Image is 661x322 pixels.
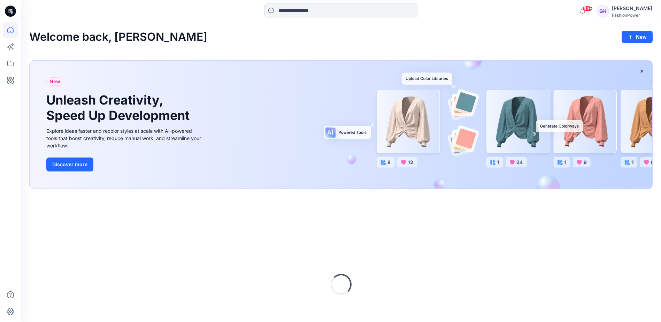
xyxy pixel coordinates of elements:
[46,127,203,149] div: Explore ideas faster and recolor styles at scale with AI-powered tools that boost creativity, red...
[612,4,652,13] div: [PERSON_NAME]
[622,31,653,43] button: New
[46,93,193,123] h1: Unleash Creativity, Speed Up Development
[597,5,609,17] div: GK
[582,6,593,11] span: 99+
[49,77,60,86] span: New
[29,31,207,44] h2: Welcome back, [PERSON_NAME]
[46,158,93,171] button: Discover more
[612,13,652,18] div: FashionPower
[46,158,203,171] a: Discover more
